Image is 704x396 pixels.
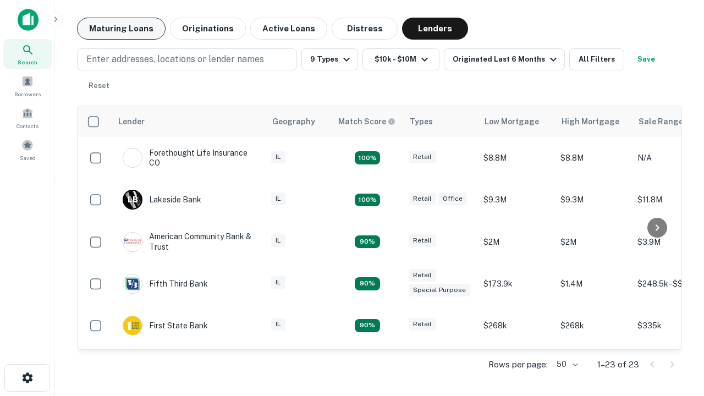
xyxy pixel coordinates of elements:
[562,115,619,128] div: High Mortgage
[409,269,436,282] div: Retail
[478,221,555,262] td: $2M
[18,9,38,31] img: capitalize-icon.png
[478,305,555,346] td: $268k
[478,179,555,221] td: $9.3M
[338,116,395,128] div: Capitalize uses an advanced AI algorithm to match your search with the best lender. The match sco...
[301,48,358,70] button: 9 Types
[271,151,285,163] div: IL
[128,194,137,206] p: L B
[3,39,52,69] a: Search
[597,358,639,371] p: 1–23 of 23
[478,263,555,305] td: $173.9k
[555,263,632,305] td: $1.4M
[355,277,380,290] div: Matching Properties: 2, hasApolloMatch: undefined
[409,284,470,296] div: Special Purpose
[555,179,632,221] td: $9.3M
[478,106,555,137] th: Low Mortgage
[112,106,266,137] th: Lender
[355,319,380,332] div: Matching Properties: 2, hasApolloMatch: undefined
[555,106,632,137] th: High Mortgage
[123,148,142,167] img: picture
[86,53,264,66] p: Enter addresses, locations or lender names
[569,48,624,70] button: All Filters
[118,115,145,128] div: Lender
[123,316,208,335] div: First State Bank
[444,48,565,70] button: Originated Last 6 Months
[478,137,555,179] td: $8.8M
[123,148,255,168] div: Forethought Life Insurance CO
[123,274,142,293] img: picture
[272,115,315,128] div: Geography
[77,48,297,70] button: Enter addresses, locations or lender names
[271,318,285,331] div: IL
[3,71,52,101] a: Borrowers
[250,18,327,40] button: Active Loans
[123,316,142,335] img: picture
[403,106,478,137] th: Types
[555,346,632,388] td: $1.3M
[77,18,166,40] button: Maturing Loans
[453,53,560,66] div: Originated Last 6 Months
[170,18,246,40] button: Originations
[552,356,580,372] div: 50
[123,274,208,294] div: Fifth Third Bank
[485,115,539,128] div: Low Mortgage
[438,193,467,205] div: Office
[3,103,52,133] a: Contacts
[123,233,142,251] img: picture
[3,135,52,164] a: Saved
[338,116,393,128] h6: Match Score
[14,90,41,98] span: Borrowers
[409,318,436,331] div: Retail
[271,276,285,289] div: IL
[332,18,398,40] button: Distress
[649,273,704,326] iframe: Chat Widget
[410,115,433,128] div: Types
[409,193,436,205] div: Retail
[332,106,403,137] th: Capitalize uses an advanced AI algorithm to match your search with the best lender. The match sco...
[629,48,664,70] button: Save your search to get updates of matches that match your search criteria.
[555,221,632,262] td: $2M
[478,346,555,388] td: $1M
[409,151,436,163] div: Retail
[123,190,201,210] div: Lakeside Bank
[555,137,632,179] td: $8.8M
[355,235,380,249] div: Matching Properties: 2, hasApolloMatch: undefined
[81,75,117,97] button: Reset
[16,122,38,130] span: Contacts
[488,358,548,371] p: Rows per page:
[409,234,436,247] div: Retail
[362,48,439,70] button: $10k - $10M
[20,153,36,162] span: Saved
[123,232,255,251] div: American Community Bank & Trust
[18,58,37,67] span: Search
[355,151,380,164] div: Matching Properties: 4, hasApolloMatch: undefined
[266,106,332,137] th: Geography
[639,115,683,128] div: Sale Range
[402,18,468,40] button: Lenders
[355,194,380,207] div: Matching Properties: 3, hasApolloMatch: undefined
[271,193,285,205] div: IL
[555,305,632,346] td: $268k
[271,234,285,247] div: IL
